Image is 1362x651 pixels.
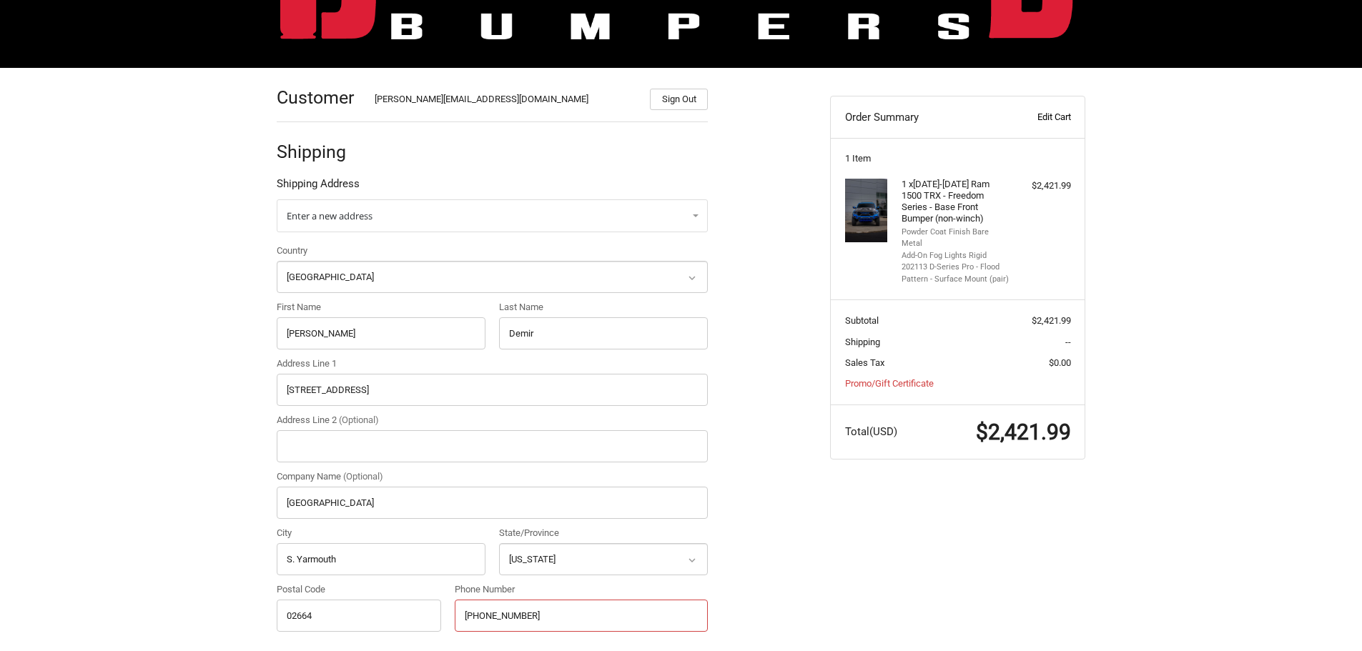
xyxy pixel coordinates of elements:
[277,86,360,109] h2: Customer
[1000,110,1070,124] a: Edit Cart
[277,300,485,314] label: First Name
[902,250,1011,286] li: Add-On Fog Lights Rigid 202113 D-Series Pro - Flood Pattern - Surface Mount (pair)
[277,199,708,232] a: Enter or select a different address
[1065,337,1071,347] span: --
[1032,315,1071,326] span: $2,421.99
[976,419,1071,444] span: $2,421.99
[650,89,708,110] button: Sign Out
[845,357,884,368] span: Sales Tax
[277,141,360,163] h2: Shipping
[845,378,934,389] a: Promo/Gift Certificate
[339,414,379,425] small: (Optional)
[277,526,485,540] label: City
[287,209,372,222] span: Enter a new address
[277,357,708,371] label: Address Line 1
[845,425,897,438] span: Total (USD)
[277,413,708,427] label: Address Line 2
[1049,357,1071,368] span: $0.00
[375,92,636,110] div: [PERSON_NAME][EMAIL_ADDRESS][DOMAIN_NAME]
[845,110,1000,124] h3: Order Summary
[902,179,1011,225] h4: 1 x [DATE]-[DATE] Ram 1500 TRX - Freedom Series - Base Front Bumper (non-winch)
[1291,582,1362,651] iframe: Chat Widget
[845,315,879,326] span: Subtotal
[455,582,708,597] label: Phone Number
[277,469,708,484] label: Company Name
[499,526,708,540] label: State/Province
[902,227,1011,250] li: Powder Coat Finish Bare Metal
[1015,179,1071,193] div: $2,421.99
[845,153,1071,164] h3: 1 Item
[277,582,441,597] label: Postal Code
[499,300,708,314] label: Last Name
[277,176,360,199] legend: Shipping Address
[845,337,880,347] span: Shipping
[343,471,383,482] small: (Optional)
[277,244,708,258] label: Country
